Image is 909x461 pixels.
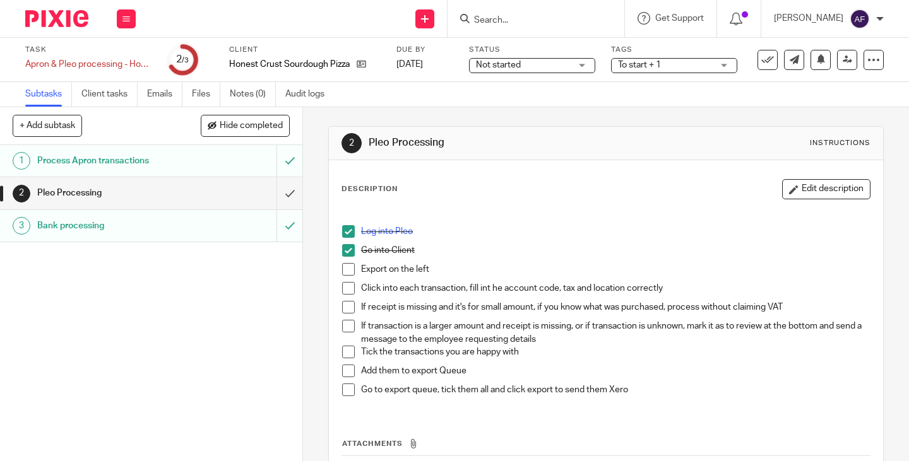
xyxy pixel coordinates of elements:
[396,45,453,55] label: Due by
[361,227,413,236] a: Log into Pleo
[361,320,870,346] p: If transaction is a larger amount and receipt is missing, or if transaction is unknown, mark it a...
[774,12,843,25] p: [PERSON_NAME]
[396,60,423,69] span: [DATE]
[13,185,30,202] div: 2
[342,133,362,153] div: 2
[37,216,189,235] h1: Bank processing
[476,61,521,69] span: Not started
[13,152,30,170] div: 1
[473,15,586,26] input: Search
[25,10,88,27] img: Pixie
[655,14,704,23] span: Get Support
[361,282,870,295] p: Click into each transaction, fill int he account code, tax and location correctly
[25,58,151,71] div: Apron & Pleo processing - Honest Crust Sourdough Pizza Ltd
[176,52,189,67] div: 2
[229,58,350,71] p: Honest Crust Sourdough Pizza Ltd
[342,184,398,194] p: Description
[147,82,182,107] a: Emails
[25,45,151,55] label: Task
[361,301,870,313] p: If receipt is missing and it's for small amount, if you know what was purchased, process without ...
[782,179,870,199] button: Edit description
[361,365,870,377] p: Add them to export Queue
[229,45,381,55] label: Client
[25,58,151,71] div: Apron &amp; Pleo processing - Honest Crust Sourdough Pizza Ltd
[361,383,870,396] p: Go to export queue, tick them all and click export to send them Xero
[361,346,870,358] p: Tick the transactions you are happy with
[469,45,595,55] label: Status
[201,115,290,136] button: Hide completed
[850,9,870,29] img: svg%3E
[25,82,72,107] a: Subtasks
[81,82,138,107] a: Client tasks
[285,82,334,107] a: Audit logs
[13,115,82,136] button: + Add subtask
[361,244,870,257] p: Go into Client
[230,82,276,107] a: Notes (0)
[37,184,189,202] h1: Pleo Processing
[618,61,661,69] span: To start + 1
[361,263,870,276] p: Export on the left
[810,138,870,148] div: Instructions
[37,151,189,170] h1: Process Apron transactions
[192,82,220,107] a: Files
[342,440,403,447] span: Attachments
[182,57,189,64] small: /3
[13,217,30,235] div: 3
[369,136,633,149] h1: Pleo Processing
[611,45,737,55] label: Tags
[220,121,283,131] span: Hide completed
